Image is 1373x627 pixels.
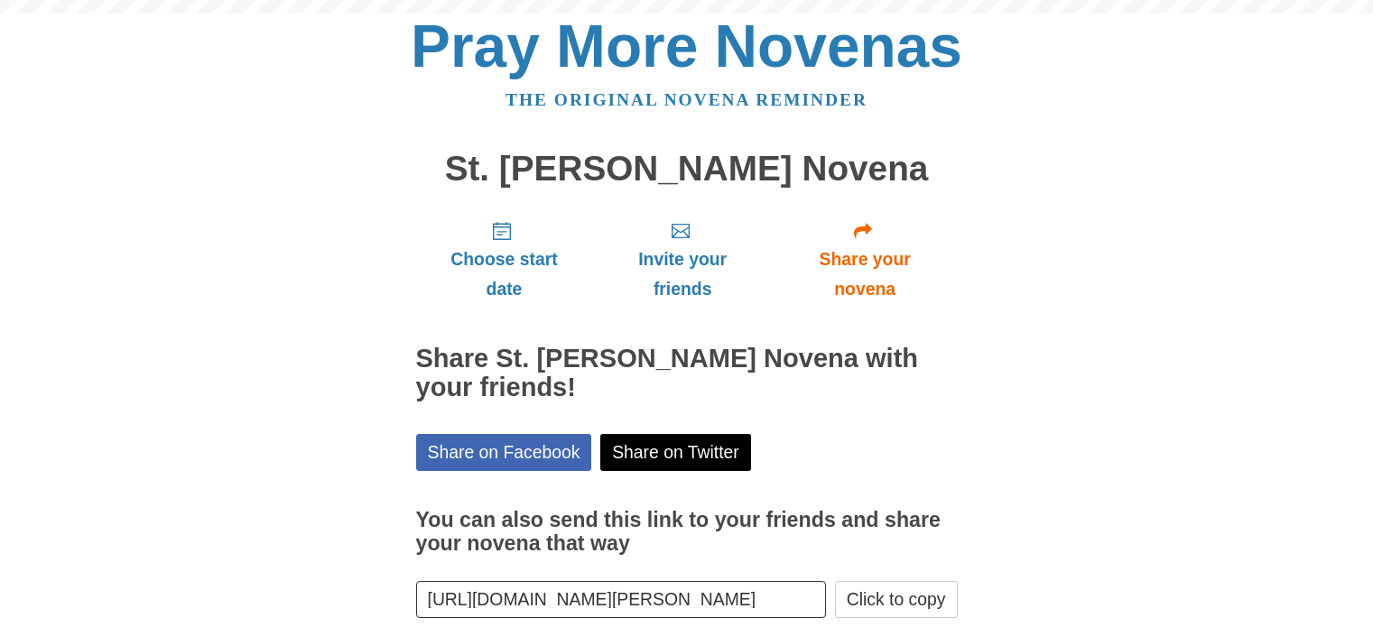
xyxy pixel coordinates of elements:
[416,345,958,402] h2: Share St. [PERSON_NAME] Novena with your friends!
[791,244,940,304] span: Share your novena
[506,90,867,109] a: The original novena reminder
[416,434,592,471] a: Share on Facebook
[592,206,772,313] a: Invite your friends
[434,244,575,304] span: Choose start date
[416,509,958,555] h3: You can also send this link to your friends and share your novena that way
[835,581,958,618] button: Click to copy
[610,244,754,304] span: Invite your friends
[416,150,958,189] h1: St. [PERSON_NAME] Novena
[411,13,962,79] a: Pray More Novenas
[773,206,958,313] a: Share your novena
[600,434,751,471] a: Share on Twitter
[416,206,593,313] a: Choose start date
